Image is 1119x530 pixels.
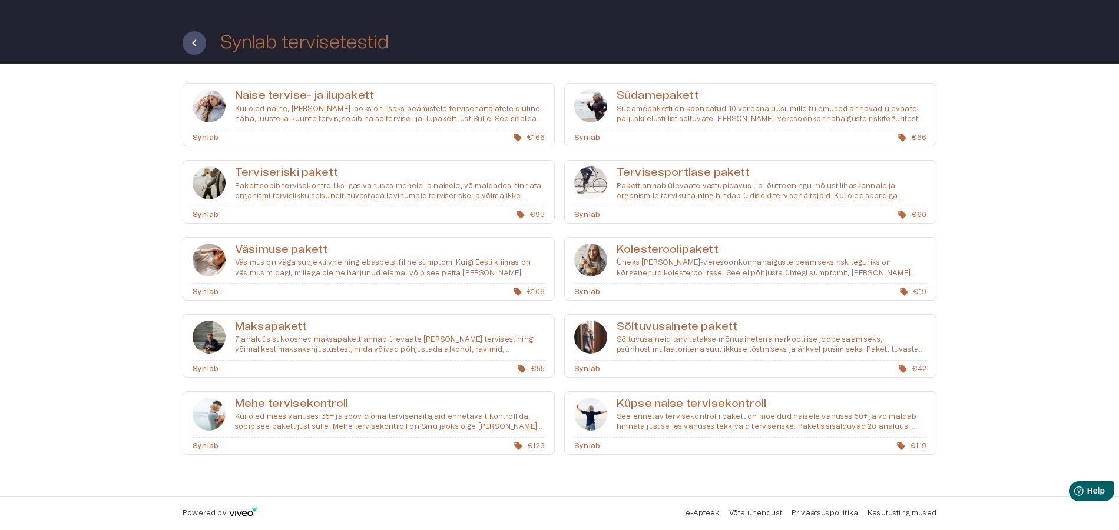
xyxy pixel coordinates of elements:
[193,441,218,451] p: Synlab
[574,132,600,143] p: Synlab
[193,244,226,276] img: SYNLAB_vasimus.png
[193,364,218,374] p: Synlab
[193,209,218,220] p: Synlab
[235,258,545,278] p: Väsimus on väga subjektiivne ning ebaspetsiifiline sümptom. Kuigi Eesti kliimas on väsimus midagi...
[894,441,926,451] p: € 119
[235,104,545,124] p: Kui oled naine, [PERSON_NAME] jaoks on lisaks peamistele tervisenäitajatele oluline naha, juuste ...
[792,509,858,516] a: Privaatsuspoliitika
[686,509,719,516] a: e-Apteek
[574,321,607,354] img: SYNLAB-narkotestimine.jpeg
[235,88,545,104] h6: Naise tervise- ja ilupakett
[574,89,607,122] img: SYNLAB_sudamepakett.jpeg
[235,396,545,412] h6: Mehe tervisekontroll
[235,242,545,258] h6: Väsimuse pakett
[574,441,600,451] p: Synlab
[617,88,926,104] h6: Südamepakett
[896,364,926,374] p: € 42
[235,335,545,355] p: 7 analüüsist koosnev maksapakett annab ülevaate [PERSON_NAME] tervisest ning võimalikest maksakah...
[729,508,782,518] p: Võta ühendust
[574,244,607,276] img: SYNLAB_kolesteroolipakett.jpeg
[574,364,600,374] p: Synlab
[514,209,545,220] p: € 93
[183,508,226,518] p: Powered by
[511,286,545,297] p: € 108
[235,165,545,181] h6: Terviseriski pakett
[220,32,388,53] h1: Synlab tervisetestid
[193,89,226,122] img: SYNLAB_naisetervisejailupakett.jpeg
[617,165,926,181] h6: Tervisesportlase pakett
[617,396,926,412] h6: Küpse naise tervisekontroll
[574,398,607,431] img: SYNLAB_kypse-naise-tervisekontroll.jpeg
[235,412,545,432] p: Kui oled mees vanuses 35+ ja soovid oma tervisenäitajaid ennetavalt kontrollida, sobib see pakett...
[868,509,936,516] a: Kasutustingimused
[193,321,226,354] img: SYNLAB_maksapakett.jpeg
[574,209,600,220] p: Synlab
[617,335,926,355] p: Sõltuvusaineid tarvitatakse mõnuainetena narkootilise joobe saamiseks, psühhostimulaatoritena suu...
[617,319,926,335] h6: Sõltuvusainete pakett
[895,132,926,143] p: € 66
[617,242,926,258] h6: Kolesteroolipakett
[895,209,926,220] p: € 60
[193,166,226,199] img: SYNLAB_terviseriski-pakett.jpeg
[1027,476,1119,509] iframe: Help widget launcher
[511,441,545,451] p: € 123
[574,286,600,297] p: Synlab
[511,132,545,143] p: € 166
[193,132,218,143] p: Synlab
[617,181,926,201] p: Pakett annab ülevaate vastupidavus- ja jõutreeningu mõjust lihaskonnale ja organismile tervikuna ...
[235,319,545,335] h6: Maksapakett
[515,364,545,374] p: € 55
[617,104,926,124] p: Südamepaketti on koondatud 10 vereanalüüsi, mille tulemused annavad ülevaate paljuski elustiilist...
[897,286,926,297] p: € 19
[617,258,926,278] p: Üheks [PERSON_NAME]-veresoonkonnahaiguste peamiseks riskiteguriks on kõrgenenud kolesteroolitase....
[574,166,607,199] img: SYNLAB_tervisesportlasepakett.jpeg
[193,398,226,431] img: SYNLAB_mehe-tervisekontroll.jpeg
[235,181,545,201] p: Pakett sobib tervisekontrolliks igas vanuses mehele ja naisele, võimaldades hinnata organismi ter...
[193,286,218,297] p: Synlab
[617,412,926,432] p: See ennetav tervisekontrolli pakett on mõeldud naisele vanuses 50+ ja võimaldab hinnata just sell...
[183,31,206,55] button: Tagasi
